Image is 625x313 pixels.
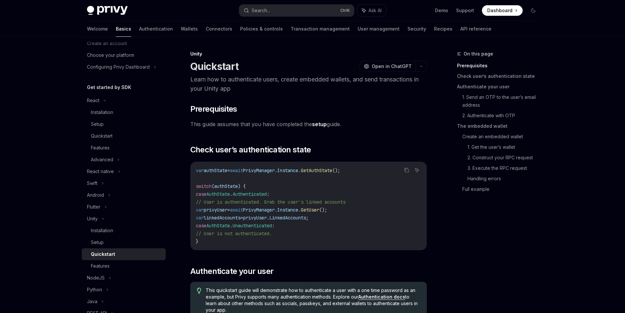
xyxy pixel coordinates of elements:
button: Search...CtrlK [239,5,354,16]
a: Handling errors [468,173,544,184]
a: User management [358,21,400,37]
a: Choose your platform [82,49,166,61]
a: 2. Authenticate with OTP [462,110,544,121]
img: dark logo [87,6,128,15]
a: Basics [116,21,131,37]
span: Ask AI [368,7,382,14]
button: Toggle dark mode [528,5,538,16]
span: . [230,223,233,229]
div: Swift [87,179,97,187]
p: Learn how to authenticate users, create embedded wallets, and send transactions in your Unity app [190,75,427,93]
span: var [196,207,204,213]
div: Python [87,286,102,294]
div: Quickstart [91,250,115,258]
span: LinkedAccounts [269,215,306,221]
span: = [227,168,230,173]
a: Check user’s authentication state [457,71,544,81]
span: (); [319,207,327,213]
a: 1. Get the user’s wallet [468,142,544,152]
div: Installation [91,227,113,235]
a: Installation [82,225,166,236]
div: Configuring Privy Dashboard [87,63,150,71]
a: Setup [82,236,166,248]
button: Ask AI [357,5,386,16]
a: Full example [462,184,544,194]
span: : [267,191,269,197]
a: 2. Construct your RPC request [468,152,544,163]
a: Transaction management [291,21,350,37]
a: API reference [460,21,491,37]
span: authState [214,183,238,189]
span: AuthState [206,191,230,197]
span: (); [332,168,340,173]
span: Authenticated [233,191,267,197]
span: // User is authenticated. Grab the user's linked accounts [196,199,345,205]
div: Quickstart [91,132,113,140]
span: . [230,191,233,197]
div: Features [91,144,110,152]
div: React [87,97,99,104]
div: Setup [91,238,104,246]
span: authState [204,168,227,173]
span: AuthState [206,223,230,229]
span: GetAuthState [301,168,332,173]
button: Copy the contents from the code block [402,166,411,174]
span: ; [306,215,309,221]
svg: Tip [197,288,201,294]
span: On this page [464,50,493,58]
a: Support [456,7,474,14]
span: case [196,191,206,197]
a: Connectors [206,21,232,37]
a: Installation [82,106,166,118]
div: Android [87,191,104,199]
a: Authentication docs [358,294,405,300]
a: Welcome [87,21,108,37]
a: Features [82,260,166,272]
span: Authenticate your user [190,266,274,277]
span: var [196,168,204,173]
a: The embedded wallet [457,121,544,131]
span: Open in ChatGPT [372,63,412,70]
a: Authentication [139,21,173,37]
div: Search... [252,7,270,14]
span: Instance [277,207,298,213]
a: 1. Send an OTP to the user’s email address [462,92,544,110]
a: Dashboard [482,5,523,16]
div: Java [87,298,97,305]
span: . [298,168,301,173]
button: Open in ChatGPT [360,61,416,72]
div: Unity [190,51,427,57]
span: var [196,215,204,221]
span: ( [212,183,214,189]
span: Instance [277,168,298,173]
div: Choose your platform [87,51,134,59]
span: ) { [238,183,246,189]
a: Authenticate your user [457,81,544,92]
span: Ctrl K [340,8,350,13]
span: linkedAccounts [204,215,240,221]
span: privyUser [204,207,227,213]
div: Flutter [87,203,100,211]
span: Dashboard [487,7,512,14]
h5: Get started by SDK [87,83,131,91]
div: Advanced [91,156,113,164]
span: } [196,238,198,244]
a: Features [82,142,166,154]
span: . [267,215,269,221]
span: . [275,168,277,173]
a: 3. Execute the RPC request [468,163,544,173]
span: // User is not authenticated. [196,231,272,236]
span: PrivyManager [243,207,275,213]
a: Recipes [434,21,452,37]
span: case [196,223,206,229]
button: Ask AI [413,166,421,174]
a: Policies & controls [240,21,283,37]
div: NodeJS [87,274,105,282]
span: : [272,223,275,229]
span: switch [196,183,212,189]
h1: Quickstart [190,60,239,72]
span: = [240,215,243,221]
a: Quickstart [82,248,166,260]
span: PrivyManager [243,168,275,173]
div: Features [91,262,110,270]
